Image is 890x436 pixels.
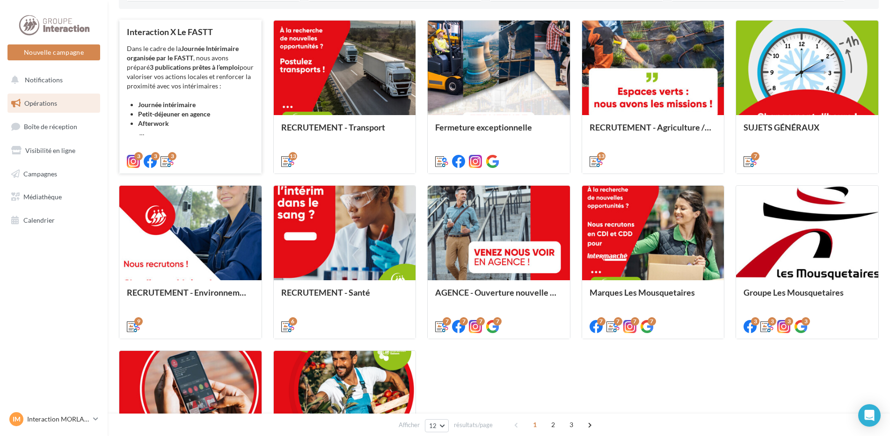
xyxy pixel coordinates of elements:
div: 3 [151,152,160,160]
strong: Journée intérimaire [138,101,196,109]
span: Opérations [24,99,57,107]
a: Campagnes [6,164,102,184]
div: 13 [597,152,605,160]
span: Notifications [25,76,63,84]
span: 2 [546,417,561,432]
strong: Afterwork [138,119,169,127]
div: 7 [631,317,639,326]
span: IM [13,414,21,424]
strong: Petit-déjeuner en agence [138,110,210,118]
div: 3 [802,317,810,326]
span: Visibilité en ligne [25,146,75,154]
div: 7 [751,152,759,160]
div: 7 [460,317,468,326]
div: 3 [768,317,776,326]
div: 7 [493,317,502,326]
button: Nouvelle campagne [7,44,100,60]
a: IM Interaction MORLAIX [7,410,100,428]
div: 9 [134,317,143,326]
button: 12 [425,419,449,432]
div: 7 [597,317,605,326]
a: Visibilité en ligne [6,141,102,160]
div: 13 [289,152,297,160]
div: SUJETS GÉNÉRAUX [744,123,871,141]
div: 3 [751,317,759,326]
span: Calendrier [23,216,55,224]
span: résultats/page [454,421,493,429]
span: 12 [429,422,437,429]
div: Open Intercom Messenger [858,404,881,427]
div: 7 [476,317,485,326]
a: Opérations [6,94,102,113]
div: Fermeture exceptionnelle [435,123,562,141]
span: 3 [564,417,579,432]
div: 3 [134,152,143,160]
p: Interaction MORLAIX [27,414,89,424]
div: 7 [614,317,622,326]
button: Notifications [6,70,98,90]
span: Afficher [399,421,420,429]
span: Boîte de réception [24,123,77,131]
div: 3 [168,152,176,160]
a: Boîte de réception [6,116,102,137]
div: RECRUTEMENT - Transport [281,123,409,141]
div: 3 [785,317,793,326]
div: Groupe Les Mousquetaires [744,288,871,306]
div: RECRUTEMENT - Environnement [127,288,254,306]
strong: 3 publications prêtes à l’emploi [150,63,240,71]
div: 6 [289,317,297,326]
div: Interaction X Le FASTT [127,27,254,36]
div: Dans le cadre de la , nous avons préparé pour valoriser vos actions locales et renforcer la proxi... [127,44,254,138]
div: AGENCE - Ouverture nouvelle agence [435,288,562,306]
a: Calendrier [6,211,102,230]
div: 7 [443,317,451,326]
div: 7 [648,317,656,326]
span: Campagnes [23,169,57,177]
div: RECRUTEMENT - Santé [281,288,409,306]
div: Marques Les Mousquetaires [590,288,717,306]
a: Médiathèque [6,187,102,207]
span: Médiathèque [23,193,62,201]
span: 1 [527,417,542,432]
strong: Journée Intérimaire organisée par le FASTT [127,44,239,62]
div: RECRUTEMENT - Agriculture / Espaces verts [590,123,717,141]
